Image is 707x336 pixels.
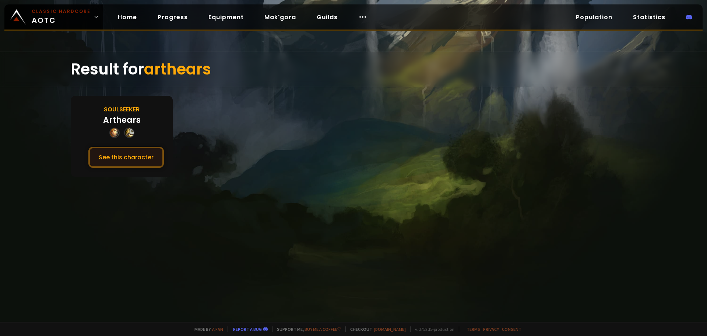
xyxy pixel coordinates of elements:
[203,10,250,25] a: Equipment
[374,326,406,332] a: [DOMAIN_NAME]
[627,10,671,25] a: Statistics
[212,326,223,332] a: a fan
[144,58,211,80] span: arthears
[71,52,636,87] div: Result for
[345,326,406,332] span: Checkout
[112,10,143,25] a: Home
[272,326,341,332] span: Support me,
[311,10,344,25] a: Guilds
[570,10,618,25] a: Population
[152,10,194,25] a: Progress
[104,105,140,114] div: Soulseeker
[103,114,141,126] div: Arthears
[305,326,341,332] a: Buy me a coffee
[32,8,91,26] span: AOTC
[258,10,302,25] a: Mak'gora
[88,147,164,168] button: See this character
[4,4,103,30] a: Classic HardcoreAOTC
[32,8,91,15] small: Classic Hardcore
[467,326,480,332] a: Terms
[190,326,223,332] span: Made by
[502,326,521,332] a: Consent
[483,326,499,332] a: Privacy
[233,326,262,332] a: Report a bug
[410,326,454,332] span: v. d752d5 - production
